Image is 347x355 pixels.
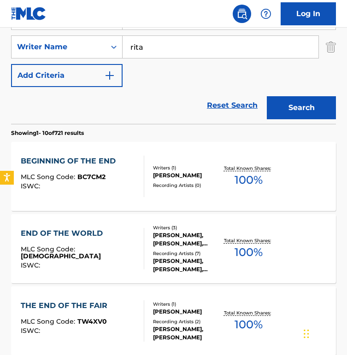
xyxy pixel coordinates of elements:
[11,214,336,283] a: END OF THE WORLDMLC Song Code:[DEMOGRAPHIC_DATA]ISWC:Writers (3)[PERSON_NAME], [PERSON_NAME], [US...
[21,156,120,167] div: BEGINNING OF THE END
[11,142,336,211] a: BEGINNING OF THE ENDMLC Song Code:BC7CM2ISWC:Writers (1)[PERSON_NAME]Recording Artists (0)Total K...
[224,237,273,244] p: Total Known Shares:
[153,182,221,189] div: Recording Artists ( 0 )
[21,317,77,326] span: MLC Song Code :
[304,320,309,348] div: Drag
[21,173,77,181] span: MLC Song Code :
[235,244,263,261] span: 100 %
[260,8,271,19] img: help
[77,317,107,326] span: TW4XV0
[236,8,247,19] img: search
[153,301,221,308] div: Writers ( 1 )
[21,300,112,311] div: THE END OF THE FAIR
[153,318,221,325] div: Recording Artists ( 2 )
[233,5,251,23] a: Public Search
[202,95,262,116] a: Reset Search
[235,316,263,333] span: 100 %
[153,308,221,316] div: [PERSON_NAME]
[21,252,101,260] span: [DEMOGRAPHIC_DATA]
[153,164,221,171] div: Writers ( 1 )
[267,96,336,119] button: Search
[77,173,106,181] span: BC7CM2
[21,326,42,335] span: ISWC :
[11,7,336,124] form: Search Form
[235,172,263,188] span: 100 %
[301,311,347,355] iframe: Chat Widget
[224,165,273,172] p: Total Known Shares:
[11,129,84,137] p: Showing 1 - 10 of 721 results
[153,231,221,248] div: [PERSON_NAME], [PERSON_NAME], [US_STATE][PERSON_NAME]
[153,325,221,342] div: [PERSON_NAME], [PERSON_NAME]
[153,257,221,274] div: [PERSON_NAME], [PERSON_NAME], [PERSON_NAME], [PERSON_NAME], [PERSON_NAME]
[17,41,100,52] div: Writer Name
[21,228,136,239] div: END OF THE WORLD
[21,245,77,253] span: MLC Song Code :
[11,64,123,87] button: Add Criteria
[326,35,336,58] img: Delete Criterion
[104,70,115,81] img: 9d2ae6d4665cec9f34b9.svg
[257,5,275,23] div: Help
[153,224,221,231] div: Writers ( 3 )
[281,2,336,25] a: Log In
[153,250,221,257] div: Recording Artists ( 7 )
[153,171,221,180] div: [PERSON_NAME]
[224,309,273,316] p: Total Known Shares:
[21,182,42,190] span: ISWC :
[11,7,47,20] img: MLC Logo
[21,261,42,269] span: ISWC :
